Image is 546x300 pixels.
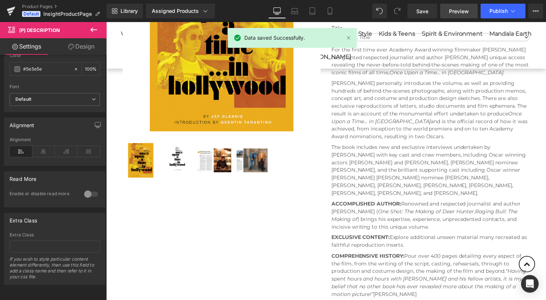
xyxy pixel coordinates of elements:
[286,48,402,54] em: Once Upon a Time... in [GEOGRAPHIC_DATA]
[268,4,286,18] a: Desktop
[303,4,321,18] a: Tablet
[22,4,107,10] a: Product Pages
[228,233,428,279] p: Pour over 400 pages detailing every aspect of the film, from the writing of the script, casting, ...
[152,7,209,15] div: Assigned Products
[54,122,90,158] img: The Making of Quentin Tarantino’s Once Upon a Time in Hollywood
[10,172,37,182] div: Read More
[390,4,405,18] button: Redo
[55,38,108,55] a: Design
[10,84,100,89] div: Font
[10,213,37,224] div: Extra Class
[10,191,77,199] div: Enable or disable read more
[440,4,478,18] a: Preview
[228,58,428,120] p: [PERSON_NAME] personally introduces the volume, as well as providing hundreds of behind-the-scene...
[228,249,424,278] em: “Having spent hours and hours with [PERSON_NAME] and his fellow artists, it is my belief that no ...
[481,4,525,18] button: Publish
[10,256,100,285] div: If you wish to style particular content element differently, then use this field to add a class n...
[10,137,100,142] div: Alignment
[228,188,416,203] em: Raging Bull: The Making of
[15,96,31,103] i: Default
[228,180,428,211] p: Renowned and respected journalist and author [PERSON_NAME] ( , ) brings his expertise, experience...
[275,188,372,195] em: One Shot: The Making of Deer Hunter
[22,11,40,17] span: Default
[521,275,539,293] div: Open Intercom Messenger
[165,122,200,158] img: The Making of Quentin Tarantino’s Once Upon a Time in Hollywood
[10,232,100,238] div: Extra Class
[286,4,303,18] a: Laptop
[449,7,469,15] span: Preview
[528,4,543,18] button: More
[10,53,100,58] div: Color
[10,118,35,128] div: Alignment
[228,24,428,55] p: For the first time ever Academy Award winning filmmaker [PERSON_NAME] has granted respected journ...
[128,122,164,158] img: The Making of Quentin Tarantino’s Once Upon a Time in Hollywood
[91,122,126,158] img: The Making of Quentin Tarantino’s Once Upon a Time in Hollywood
[17,122,53,158] img: The Making of Quentin Tarantino’s Once Upon a Time in Hollywood
[43,11,92,17] span: InsightProductPage
[372,4,387,18] button: Undo
[23,65,70,73] input: Color
[19,27,60,33] span: (P) Description
[82,63,100,75] div: %
[228,214,428,229] p: Explore additional unseen material many recreated as faithful reproduction inserts.
[107,4,143,18] a: New Library
[321,4,339,18] a: Mobile
[228,214,287,221] strong: EXCLUSIVE CONTENT:
[489,8,508,14] span: Publish
[228,123,428,177] p: The book includes new and exclusive interviews undertaken by [PERSON_NAME] with key cast and crew...
[416,7,428,15] span: Save
[244,34,305,42] span: Data saved Successfully.
[121,8,138,14] span: Library
[228,181,298,187] strong: ACCOMPLISHED AUTHOR:
[228,89,420,104] em: Once Upon a Time... in [GEOGRAPHIC_DATA]
[228,233,301,240] strong: COMPREHENSIVE HISTORY:
[228,3,428,11] label: Title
